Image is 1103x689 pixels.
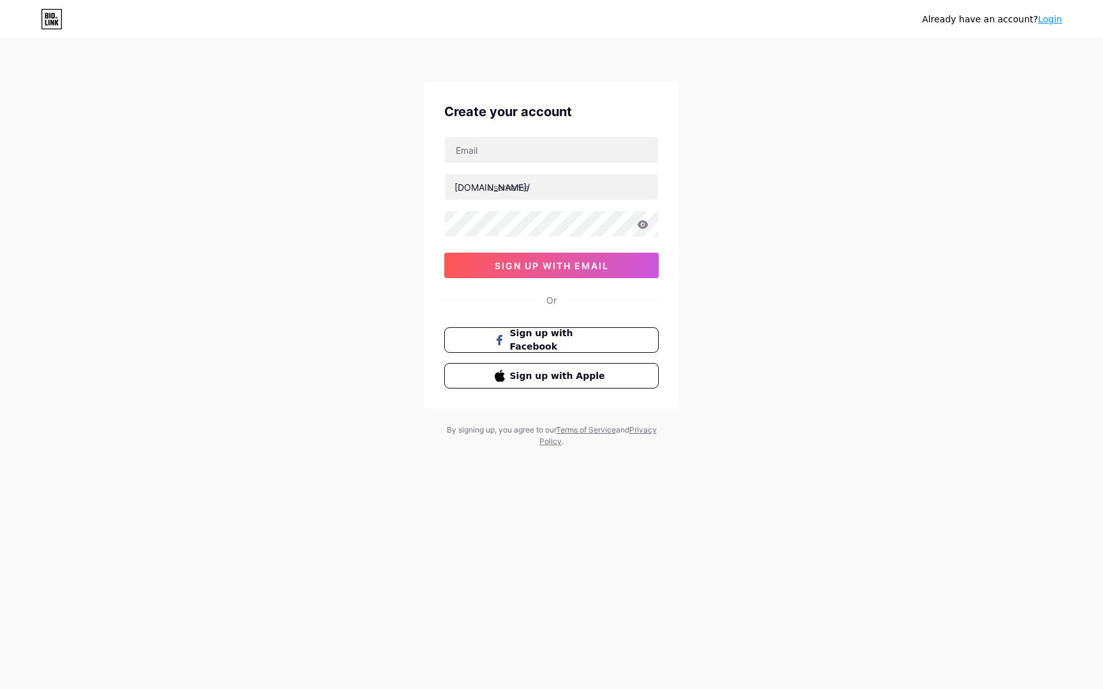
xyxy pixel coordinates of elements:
button: Sign up with Facebook [444,327,659,353]
a: Terms of Service [556,425,616,434]
div: Already have an account? [922,13,1062,26]
input: username [445,174,658,200]
span: sign up with email [495,260,609,271]
span: Sign up with Apple [510,369,609,383]
button: sign up with email [444,253,659,278]
div: [DOMAIN_NAME]/ [454,181,530,194]
div: Create your account [444,102,659,121]
div: Or [546,293,557,307]
a: Login [1038,14,1062,24]
input: Email [445,137,658,163]
div: By signing up, you agree to our and . [443,424,660,447]
button: Sign up with Apple [444,363,659,389]
span: Sign up with Facebook [510,327,609,353]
